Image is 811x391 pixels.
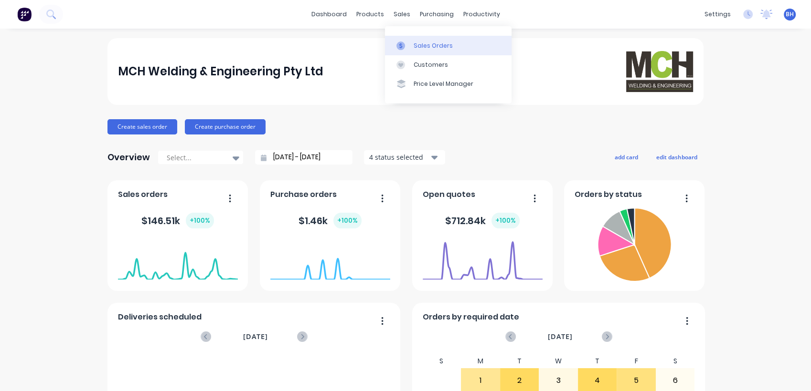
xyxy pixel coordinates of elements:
[118,62,323,81] div: MCH Welding & Engineering Pty Ltd
[186,213,214,228] div: + 100 %
[608,151,644,163] button: add card
[385,36,512,55] a: Sales Orders
[626,51,693,92] img: MCH Welding & Engineering Pty Ltd
[185,119,266,134] button: Create purchase order
[414,41,453,50] div: Sales Orders
[617,354,656,368] div: F
[414,80,473,88] div: Price Level Manager
[786,10,794,19] span: BH
[500,354,539,368] div: T
[299,213,362,228] div: $ 1.46k
[459,7,505,21] div: productivity
[270,189,337,200] span: Purchase orders
[107,148,150,167] div: Overview
[414,61,448,69] div: Customers
[575,189,642,200] span: Orders by status
[461,354,500,368] div: M
[369,152,429,162] div: 4 status selected
[243,331,268,342] span: [DATE]
[539,354,578,368] div: W
[578,354,617,368] div: T
[333,213,362,228] div: + 100 %
[307,7,352,21] a: dashboard
[423,189,475,200] span: Open quotes
[422,354,461,368] div: S
[352,7,389,21] div: products
[141,213,214,228] div: $ 146.51k
[491,213,520,228] div: + 100 %
[700,7,736,21] div: settings
[385,55,512,74] a: Customers
[17,7,32,21] img: Factory
[118,189,168,200] span: Sales orders
[650,151,704,163] button: edit dashboard
[107,119,177,134] button: Create sales order
[415,7,459,21] div: purchasing
[385,74,512,93] a: Price Level Manager
[389,7,415,21] div: sales
[445,213,520,228] div: $ 712.84k
[656,354,695,368] div: S
[364,150,445,165] button: 4 status selected
[548,331,573,342] span: [DATE]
